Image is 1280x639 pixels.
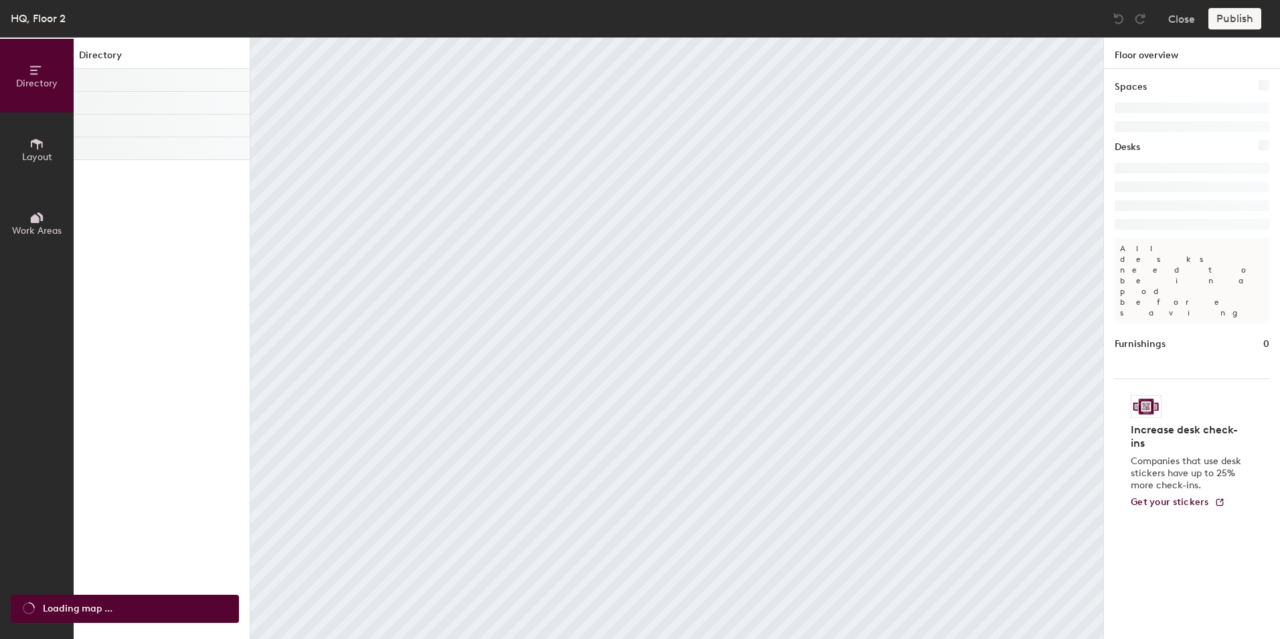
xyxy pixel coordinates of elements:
[250,38,1103,639] canvas: Map
[1115,140,1140,155] h1: Desks
[1131,496,1209,508] span: Get your stickers
[1112,12,1125,25] img: Undo
[1133,12,1147,25] img: Redo
[1131,395,1162,418] img: Sticker logo
[1115,337,1166,352] h1: Furnishings
[16,78,58,89] span: Directory
[74,48,250,69] h1: Directory
[11,10,66,27] div: HQ, Floor 2
[1263,337,1269,352] h1: 0
[22,151,52,163] span: Layout
[1131,423,1245,450] h4: Increase desk check-ins
[1104,38,1280,69] h1: Floor overview
[1131,497,1225,508] a: Get your stickers
[1131,455,1245,492] p: Companies that use desk stickers have up to 25% more check-ins.
[1168,8,1195,29] button: Close
[1115,238,1269,324] p: All desks need to be in a pod before saving
[43,601,112,616] span: Loading map ...
[12,225,62,236] span: Work Areas
[1115,80,1147,94] h1: Spaces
